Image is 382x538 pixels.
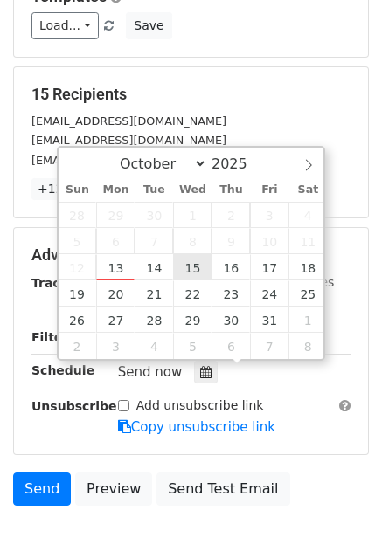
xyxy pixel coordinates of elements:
[250,307,288,333] span: October 31, 2025
[250,202,288,228] span: October 3, 2025
[136,397,264,415] label: Add unsubscribe link
[250,333,288,359] span: November 7, 2025
[135,228,173,254] span: October 7, 2025
[173,228,212,254] span: October 8, 2025
[96,280,135,307] span: October 20, 2025
[31,330,76,344] strong: Filters
[31,276,90,290] strong: Tracking
[212,254,250,280] span: October 16, 2025
[288,184,327,196] span: Sat
[212,333,250,359] span: November 6, 2025
[212,184,250,196] span: Thu
[173,254,212,280] span: October 15, 2025
[250,254,288,280] span: October 17, 2025
[173,333,212,359] span: November 5, 2025
[31,245,351,265] h5: Advanced
[135,202,173,228] span: September 30, 2025
[96,254,135,280] span: October 13, 2025
[59,184,97,196] span: Sun
[96,333,135,359] span: November 3, 2025
[59,307,97,333] span: October 26, 2025
[173,184,212,196] span: Wed
[288,280,327,307] span: October 25, 2025
[288,333,327,359] span: November 8, 2025
[288,228,327,254] span: October 11, 2025
[59,254,97,280] span: October 12, 2025
[126,12,171,39] button: Save
[173,280,212,307] span: October 22, 2025
[31,85,351,104] h5: 15 Recipients
[288,307,327,333] span: November 1, 2025
[212,202,250,228] span: October 2, 2025
[31,12,99,39] a: Load...
[59,280,97,307] span: October 19, 2025
[75,472,152,506] a: Preview
[135,333,173,359] span: November 4, 2025
[250,184,288,196] span: Fri
[288,202,327,228] span: October 4, 2025
[59,228,97,254] span: October 5, 2025
[31,399,117,413] strong: Unsubscribe
[118,364,183,380] span: Send now
[173,202,212,228] span: October 1, 2025
[212,307,250,333] span: October 30, 2025
[31,154,226,167] small: [EMAIL_ADDRESS][DOMAIN_NAME]
[250,280,288,307] span: October 24, 2025
[135,307,173,333] span: October 28, 2025
[212,280,250,307] span: October 23, 2025
[207,155,270,172] input: Year
[31,114,226,128] small: [EMAIL_ADDRESS][DOMAIN_NAME]
[288,254,327,280] span: October 18, 2025
[135,254,173,280] span: October 14, 2025
[250,228,288,254] span: October 10, 2025
[156,472,289,506] a: Send Test Email
[59,333,97,359] span: November 2, 2025
[295,454,382,538] iframe: Chat Widget
[96,228,135,254] span: October 6, 2025
[118,419,275,435] a: Copy unsubscribe link
[96,184,135,196] span: Mon
[31,178,105,200] a: +12 more
[59,202,97,228] span: September 28, 2025
[135,280,173,307] span: October 21, 2025
[96,307,135,333] span: October 27, 2025
[212,228,250,254] span: October 9, 2025
[13,472,71,506] a: Send
[31,363,94,377] strong: Schedule
[96,202,135,228] span: September 29, 2025
[31,134,226,147] small: [EMAIL_ADDRESS][DOMAIN_NAME]
[135,184,173,196] span: Tue
[173,307,212,333] span: October 29, 2025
